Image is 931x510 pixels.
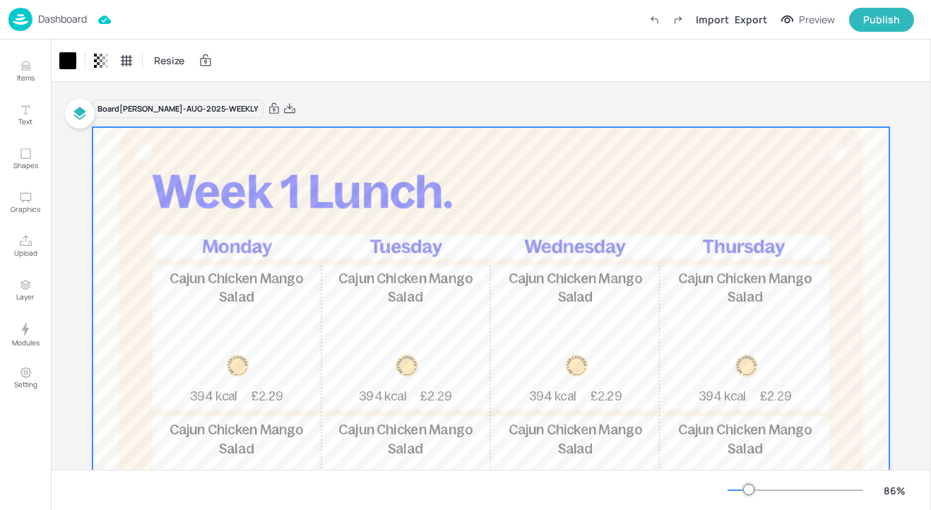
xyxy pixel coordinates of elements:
[190,390,237,403] span: 394 kcal
[38,14,87,24] p: Dashboard
[251,390,283,403] span: £2.29
[863,12,900,28] div: Publish
[699,390,746,403] span: 394 kcal
[529,390,576,403] span: 394 kcal
[666,8,690,32] label: Redo (Ctrl + Y)
[877,483,911,498] div: 86 %
[590,390,622,403] span: £2.29
[170,271,304,304] span: Cajun Chicken Mango Salad
[759,390,792,403] span: £2.29
[696,12,729,27] div: Import
[338,422,473,456] span: Cajun Chicken Mango Salad
[799,12,835,28] div: Preview
[93,100,263,119] div: Board [PERSON_NAME]-AUG-2025-WEEKLY
[338,271,473,304] span: Cajun Chicken Mango Salad
[678,422,812,456] span: Cajun Chicken Mango Salad
[773,9,843,30] button: Preview
[849,8,914,32] button: Publish
[735,12,767,27] div: Export
[509,422,643,456] span: Cajun Chicken Mango Salad
[359,390,406,403] span: 394 kcal
[8,8,32,31] img: logo-86c26b7e.jpg
[642,8,666,32] label: Undo (Ctrl + Z)
[170,422,304,456] span: Cajun Chicken Mango Salad
[678,271,812,304] span: Cajun Chicken Mango Salad
[420,390,452,403] span: £2.29
[509,271,643,304] span: Cajun Chicken Mango Salad
[151,53,187,68] span: Resize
